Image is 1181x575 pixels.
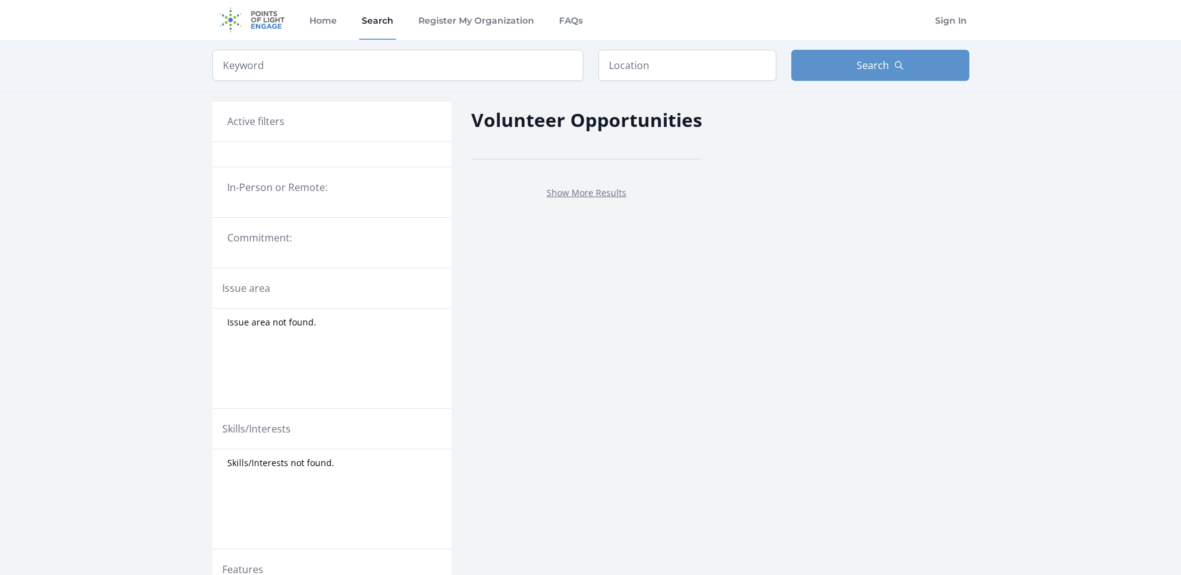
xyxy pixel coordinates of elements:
span: Skills/Interests not found. [227,457,334,469]
a: Show More Results [547,187,626,199]
h2: Volunteer Opportunities [471,106,702,134]
legend: Skills/Interests [222,421,291,436]
legend: Issue area [222,281,270,296]
button: Search [791,50,969,81]
h3: Active filters [227,114,285,129]
legend: In-Person or Remote: [227,180,436,195]
input: Location [598,50,776,81]
span: Search [857,58,889,73]
legend: Commitment: [227,230,436,245]
input: Keyword [212,50,583,81]
span: Issue area not found. [227,316,316,329]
